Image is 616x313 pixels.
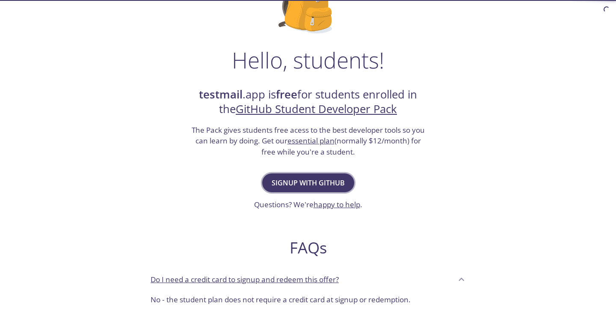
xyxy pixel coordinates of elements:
h3: Questions? We're . [254,199,362,210]
button: Signup with GitHub [262,173,354,192]
p: No - the student plan does not require a credit card at signup or redemption. [151,294,465,305]
h3: The Pack gives students free acess to the best developer tools so you can learn by doing. Get our... [190,125,426,158]
a: GitHub Student Developer Pack [236,101,397,116]
p: Do I need a credit card to signup and redeem this offer? [151,274,339,285]
h2: .app is for students enrolled in the [190,87,426,117]
h2: FAQs [144,238,472,257]
div: Do I need a credit card to signup and redeem this offer? [144,268,472,291]
strong: testmail [199,87,243,102]
span: Signup with GitHub [272,177,345,189]
a: essential plan [287,136,335,146]
a: happy to help [314,200,360,209]
strong: free [276,87,297,102]
h1: Hello, students! [232,47,384,73]
div: Do I need a credit card to signup and redeem this offer? [144,291,472,312]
